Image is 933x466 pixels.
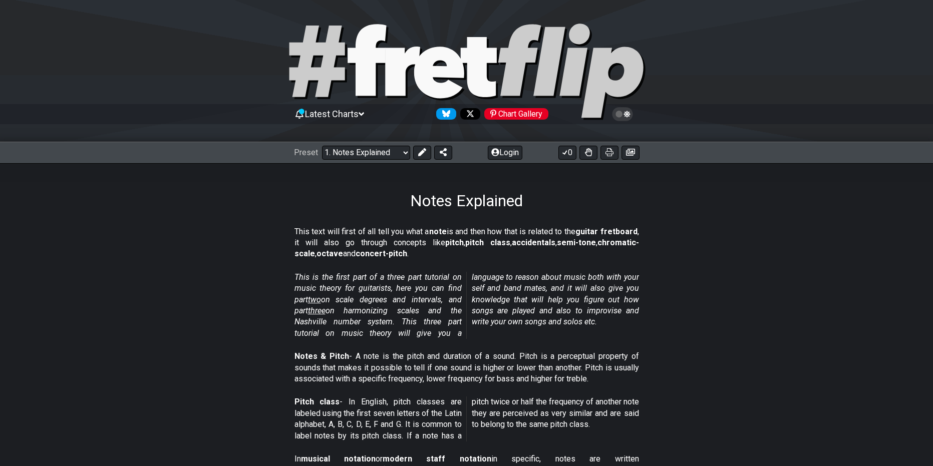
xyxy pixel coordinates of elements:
strong: semi-tone [557,238,596,247]
strong: musical notation [301,454,376,463]
span: two [308,295,321,304]
strong: modern staff notation [383,454,491,463]
button: Edit Preset [413,146,431,160]
strong: guitar fretboard [575,227,638,236]
button: Login [488,146,522,160]
strong: octave [317,249,343,258]
span: Toggle light / dark theme [617,110,629,119]
span: Preset [294,148,318,157]
strong: note [429,227,447,236]
button: Share Preset [434,146,452,160]
a: Follow #fretflip at Bluesky [432,108,456,120]
select: Preset [322,146,410,160]
button: 0 [558,146,576,160]
strong: pitch class [465,238,510,247]
button: Toggle Dexterity for all fretkits [579,146,597,160]
a: #fretflip at Pinterest [480,108,548,120]
h1: Notes Explained [410,191,523,210]
p: - In English, pitch classes are labeled using the first seven letters of the Latin alphabet, A, B... [294,396,639,441]
strong: Notes & Pitch [294,351,349,361]
strong: Pitch class [294,397,340,406]
strong: accidentals [512,238,555,247]
p: - A note is the pitch and duration of a sound. Pitch is a perceptual property of sounds that make... [294,351,639,384]
button: Print [600,146,618,160]
strong: pitch [445,238,464,247]
p: This text will first of all tell you what a is and then how that is related to the , it will also... [294,226,639,260]
span: three [308,306,326,315]
div: Chart Gallery [484,108,548,120]
a: Follow #fretflip at X [456,108,480,120]
span: Latest Charts [305,109,359,119]
button: Create image [621,146,640,160]
strong: concert-pitch [356,249,407,258]
em: This is the first part of a three part tutorial on music theory for guitarists, here you can find... [294,272,639,338]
